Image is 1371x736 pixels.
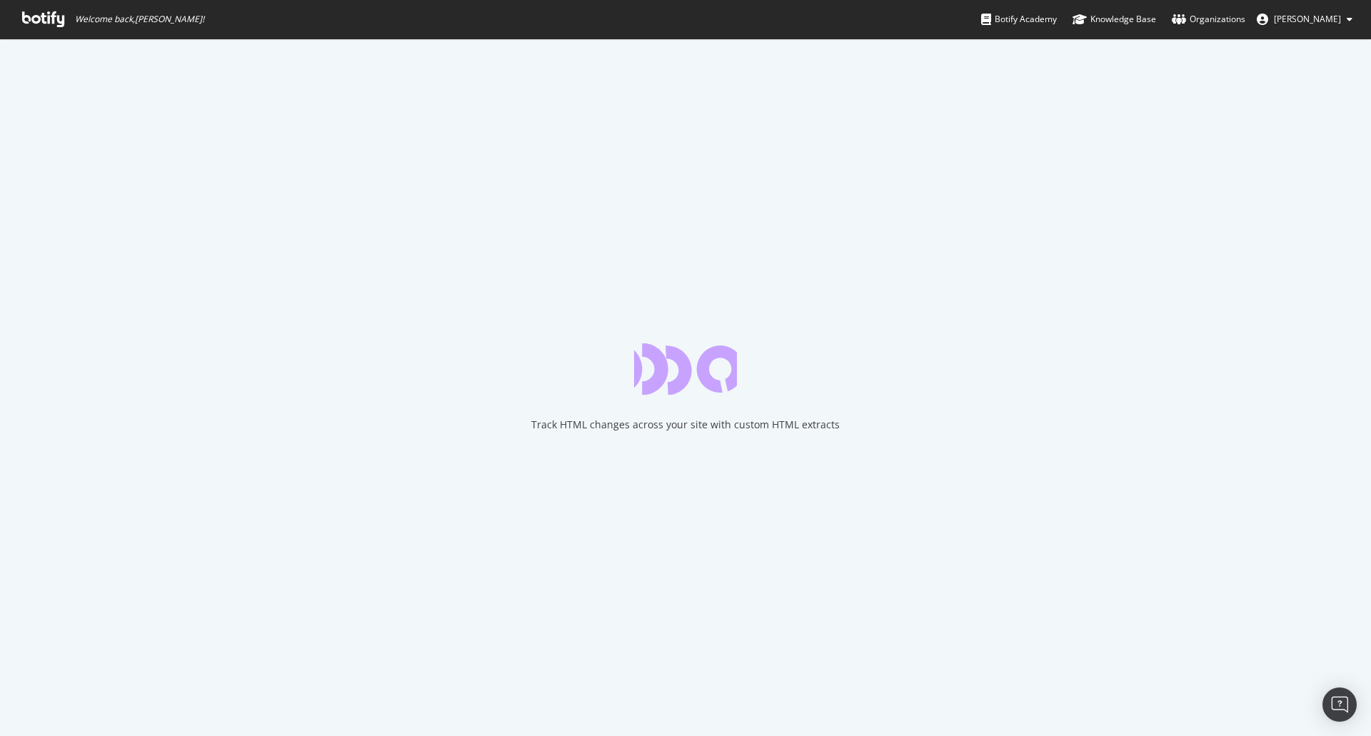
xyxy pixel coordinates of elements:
button: [PERSON_NAME] [1245,8,1364,31]
div: animation [634,343,737,395]
span: Matthieu Feru [1274,13,1341,25]
div: Botify Academy [981,12,1057,26]
div: Open Intercom Messenger [1322,687,1357,722]
div: Knowledge Base [1073,12,1156,26]
div: Track HTML changes across your site with custom HTML extracts [531,418,840,432]
span: Welcome back, [PERSON_NAME] ! [75,14,204,25]
div: Organizations [1172,12,1245,26]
